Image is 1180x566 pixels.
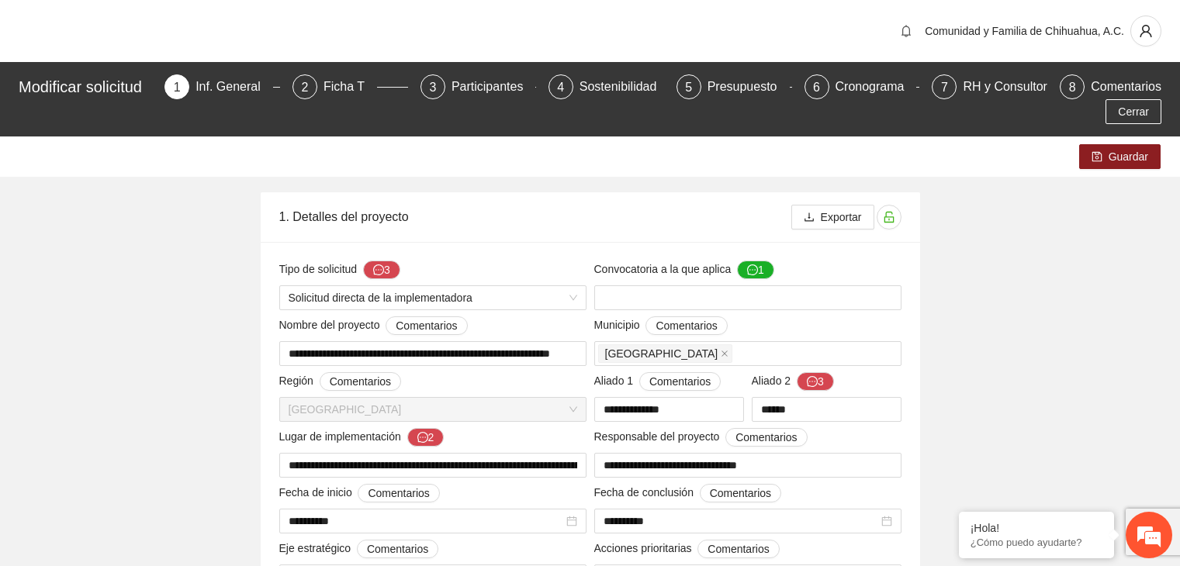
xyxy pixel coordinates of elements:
button: Convocatoria a la que aplica [737,261,774,279]
span: 5 [685,81,692,94]
span: Región [279,372,402,391]
span: Fecha de inicio [279,484,440,502]
span: Comentarios [396,317,457,334]
span: Comunidad y Familia de Chihuahua, A.C. [925,25,1124,37]
button: saveGuardar [1079,144,1161,169]
span: Comentarios [649,373,711,390]
button: Responsable del proyecto [725,428,807,447]
span: unlock [877,211,901,223]
button: Fecha de inicio [358,484,439,502]
button: unlock [877,205,901,230]
span: Chihuahua [598,344,733,363]
span: Solicitud directa de la implementadora [289,286,577,309]
span: Comentarios [330,373,391,390]
span: save [1092,151,1102,164]
span: Aliado 1 [594,372,721,391]
span: 2 [302,81,309,94]
button: Lugar de implementación [407,428,445,447]
button: user [1130,16,1161,47]
span: download [804,212,815,224]
div: Ficha T [324,74,377,99]
button: Tipo de solicitud [363,261,400,279]
span: Cerrar [1118,103,1149,120]
span: 1 [174,81,181,94]
span: Comentarios [367,540,428,557]
div: Participantes [452,74,536,99]
span: bell [895,25,918,37]
button: Fecha de conclusión [700,484,781,502]
span: Convocatoria a la que aplica [594,261,774,279]
div: 1. Detalles del proyecto [279,195,791,239]
div: 8Comentarios [1060,74,1161,99]
span: Guardar [1109,148,1148,165]
div: Presupuesto [708,74,790,99]
span: message [807,376,818,388]
span: Comentarios [710,485,771,502]
button: Aliado 1 [639,372,721,391]
span: Exportar [821,209,862,226]
button: Eje estratégico [357,540,438,558]
span: 6 [813,81,820,94]
button: Nombre del proyecto [386,316,467,335]
button: Acciones prioritarias [697,540,779,558]
span: user [1131,24,1161,38]
button: downloadExportar [791,205,874,230]
div: Inf. General [196,74,273,99]
span: close [721,350,728,357]
span: Aliado 2 [752,372,834,391]
button: Municipio [645,316,727,335]
span: Comentarios [656,317,717,334]
span: Fecha de conclusión [594,484,782,502]
button: Región [320,372,401,391]
div: 2Ficha T [292,74,408,99]
span: Tipo de solicitud [279,261,400,279]
span: Acciones prioritarias [594,540,780,558]
div: Sostenibilidad [580,74,670,99]
div: Cronograma [836,74,917,99]
span: Eje estratégico [279,540,439,558]
div: ¡Hola! [971,522,1102,534]
span: 7 [941,81,948,94]
div: RH y Consultores [963,74,1072,99]
div: 5Presupuesto [677,74,792,99]
span: [GEOGRAPHIC_DATA] [605,345,718,362]
span: 4 [557,81,564,94]
span: 3 [429,81,436,94]
p: ¿Cómo puedo ayudarte? [971,537,1102,548]
span: Nombre del proyecto [279,316,468,335]
div: 4Sostenibilidad [548,74,664,99]
div: 1Inf. General [164,74,280,99]
span: Comentarios [708,540,769,557]
button: Aliado 2 [797,372,834,391]
span: Responsable del proyecto [594,428,808,447]
span: Lugar de implementación [279,428,445,447]
div: 6Cronograma [805,74,920,99]
span: Municipio [594,316,728,335]
button: bell [894,19,919,43]
span: Comentarios [735,429,797,446]
span: Comentarios [368,485,429,502]
span: message [747,264,758,277]
div: Modificar solicitud [19,74,155,99]
span: 8 [1069,81,1076,94]
button: Cerrar [1106,99,1161,124]
div: Comentarios [1091,74,1161,99]
div: 7RH y Consultores [932,74,1047,99]
span: Chihuahua [289,398,577,421]
span: message [373,264,384,277]
span: message [417,432,428,444]
div: 3Participantes [420,74,536,99]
